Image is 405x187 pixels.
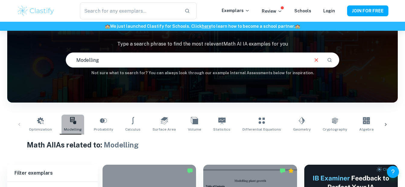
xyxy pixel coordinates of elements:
span: Surface Area [153,127,176,132]
span: Modelling [104,141,139,149]
img: Marked [280,168,286,174]
span: Calculus [125,127,141,132]
h6: We just launched Clastify for Schools. Click to learn how to become a school partner. [1,23,404,30]
img: Clastify logo [17,5,55,17]
span: Modelling [64,127,82,132]
span: Algebra [359,127,374,132]
h6: Filter exemplars [7,165,98,182]
span: Optimization [29,127,52,132]
button: Help and Feedback [387,166,399,178]
span: Statistics [213,127,230,132]
span: Cryptography [323,127,347,132]
span: Volume [188,127,201,132]
span: Geometry [293,127,311,132]
p: Exemplars [222,7,250,14]
img: Marked [187,168,193,174]
input: Search for any exemplars... [80,2,179,19]
button: Search [324,55,335,65]
button: Clear [311,54,322,66]
button: JOIN FOR FREE [347,5,388,16]
p: Type a search phrase to find the most relevant Math AI IA examples for you [7,40,398,48]
span: 🏫 [295,24,300,29]
a: Schools [294,8,311,13]
span: Differential Equations [242,127,281,132]
div: Premium [288,168,294,174]
h6: Not sure what to search for? You can always look through our example Internal Assessments below f... [7,70,398,76]
span: Probability [94,127,113,132]
h1: Math AI IAs related to: [27,139,378,150]
input: E.g. voronoi diagrams, IBD candidates spread, music... [66,52,308,68]
a: Login [323,8,335,13]
a: here [202,24,211,29]
p: Review [262,8,282,14]
span: 🏫 [105,24,110,29]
